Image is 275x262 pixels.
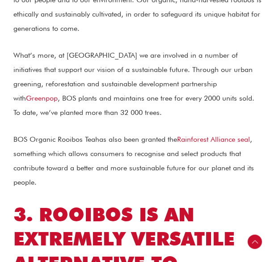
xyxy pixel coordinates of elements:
[13,135,95,144] a: BOS Organic Rooibos Tea
[26,94,58,102] a: Greenpop
[177,135,250,144] a: Rainforest Alliance seal
[13,132,262,190] p: has also been granted the , something which allows consumers to recognise and select products tha...
[13,48,262,120] p: What’s more, at [GEOGRAPHIC_DATA] we are involved in a number of initiatives that support our vis...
